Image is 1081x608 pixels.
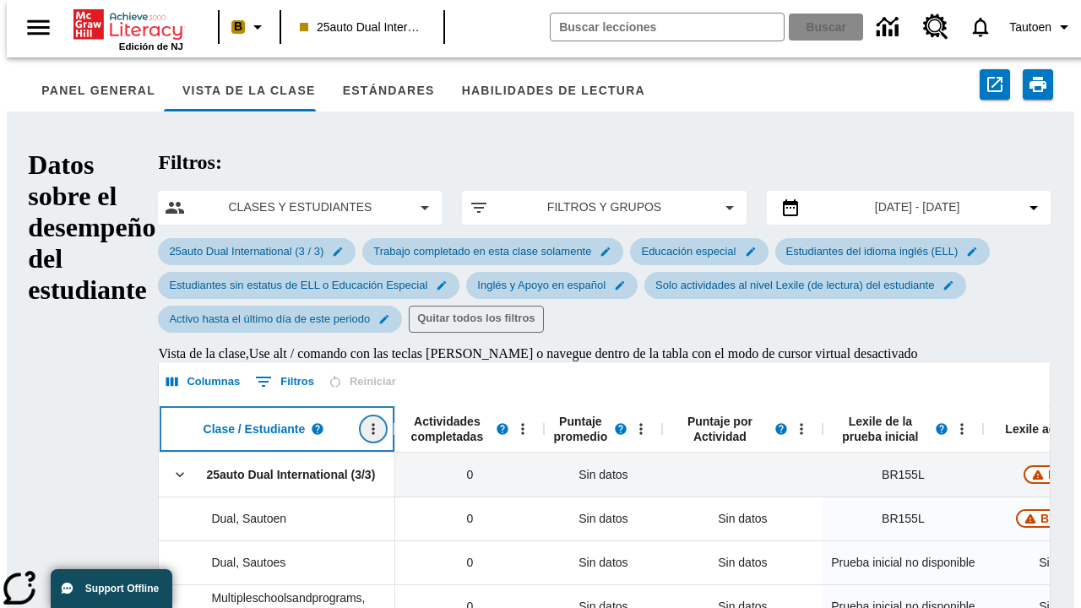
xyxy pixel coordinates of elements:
[165,198,435,218] button: Seleccione las clases y los estudiantes opción del menú
[1023,69,1053,100] button: Imprimir
[159,279,437,291] span: Estudiantes sin estatus de ELL o Educación Especial
[234,16,242,37] span: B
[570,502,636,536] span: Sin datos
[630,238,768,265] div: Editar Seleccionado filtro de Educación especial elemento de submenú
[395,497,544,540] div: 0, Dual, Sautoen
[73,6,183,52] div: Portada
[466,554,473,572] span: 0
[14,3,63,52] button: Abrir el menú lateral
[159,245,334,258] span: 25auto Dual International (3 / 3)
[169,71,329,111] button: Vista de la clase
[466,510,473,528] span: 0
[467,279,616,291] span: Inglés y Apoyo en español
[570,546,636,580] span: Sin datos
[395,453,544,497] div: 0, 25auto Dual International (3/3)
[769,416,794,442] button: Lea más sobre el Puntaje por actividad
[206,466,375,483] span: 25auto Dual International (3/3)
[28,71,169,111] button: Panel general
[305,416,330,442] button: Lea más sobre Clase / Estudiante
[329,71,448,111] button: Estándares
[959,5,1002,49] a: Notificaciones
[776,245,969,258] span: Estudiantes del idioma inglés (ELL)
[225,12,274,42] button: Boost El color de la clase es melocotón. Cambiar el color de la clase.
[167,462,193,487] button: Clic aquí para contraer la fila de la clase
[119,41,183,52] span: Edición de NJ
[929,416,954,442] button: Lea más sobre el Lexile de la prueba inicial
[875,198,960,216] span: [DATE] - [DATE]
[644,272,966,299] div: Editar Seleccionado filtro de Solo actividades al nivel Lexile (de lectura) del estudiante elemen...
[204,421,306,437] span: Clase / Estudiante
[774,198,1044,218] button: Seleccione el intervalo de fechas opción del menú
[363,245,601,258] span: Trabajo completado en esta clase solamente
[404,414,490,444] span: Actividades completadas
[775,238,991,265] div: Editar Seleccionado filtro de Estudiantes del idioma inglés (ELL) elemento de submenú
[789,416,814,442] button: Abrir menú
[158,346,1050,361] div: Vista de la clase , Use alt / comando con las teclas [PERSON_NAME] o navegue dentro de la tabla c...
[361,416,386,442] button: Abrir menú
[171,466,188,483] svg: Clic aquí para contraer la fila de la clase
[448,71,659,111] button: Habilidades de lectura
[544,497,662,540] div: Sin datos, Dual, Sautoen
[362,238,623,265] div: Editar Seleccionado filtro de Trabajo completado en esta clase solamente elemento de submenú
[1024,198,1044,218] svg: Collapse Date Range Filter
[551,14,784,41] input: Buscar campo
[158,272,459,299] div: Editar Seleccionado filtro de Estudiantes sin estatus de ELL o Educación Especial elemento de sub...
[866,4,913,51] a: Centro de información
[466,466,473,484] span: 0
[831,554,975,572] span: Prueba inicial no disponible, Dual, Sautoes
[251,368,318,395] button: Mostrar filtros
[162,369,244,395] button: Seleccionar columnas
[1005,421,1076,437] span: Lexile actual
[544,453,662,497] div: Sin datos, 25auto Dual International (3/3)
[395,540,544,584] div: 0, Dual, Sautoes
[709,502,775,535] div: Sin datos, Dual, Sautoen
[570,458,636,492] span: Sin datos
[913,4,959,50] a: Centro de recursos, Se abrirá en una pestaña nueva.
[85,583,159,594] span: Support Offline
[980,69,1010,100] button: Exportar a CSV
[831,414,929,444] span: Lexile de la prueba inicial
[631,245,746,258] span: Educación especial
[211,554,285,571] span: Dual, Sautoes
[198,198,401,216] span: Clases y estudiantes
[490,416,515,442] button: Lea más sobre Actividades completadas
[882,510,925,528] span: Lector principiante 155 Lexile, Dual, Sautoen
[882,466,925,484] span: Lector principiante 155 Lexile, 25auto Dual International (3/3)
[1009,19,1051,36] span: Tautoen
[158,151,1050,174] h2: Filtros:
[158,306,402,333] div: Editar Seleccionado filtro de Activo hasta el último día de este periodo elemento de submenú
[628,416,654,442] button: Abrir menú
[502,198,705,216] span: Filtros y grupos
[949,416,975,442] button: Abrir menú
[300,19,425,36] span: 25auto Dual International
[608,416,633,442] button: Lea más sobre el Puntaje promedio
[469,198,739,218] button: Aplicar filtros opción del menú
[466,272,638,299] div: Editar Seleccionado filtro de Inglés y Apoyo en español elemento de submenú
[645,279,944,291] span: Solo actividades al nivel Lexile (de lectura) del estudiante
[159,312,380,325] span: Activo hasta el último día de este periodo
[51,569,172,608] button: Support Offline
[552,414,608,444] span: Puntaje promedio
[158,238,356,265] div: Editar Seleccionado filtro de 25auto Dual International (3 / 3) elemento de submenú
[709,546,775,579] div: Sin datos, Dual, Sautoes
[1002,12,1081,42] button: Perfil/Configuración
[510,416,535,442] button: Abrir menú
[544,540,662,584] div: Sin datos, Dual, Sautoes
[671,414,769,444] span: Puntaje por Actividad
[211,510,286,527] span: Dual, Sautoen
